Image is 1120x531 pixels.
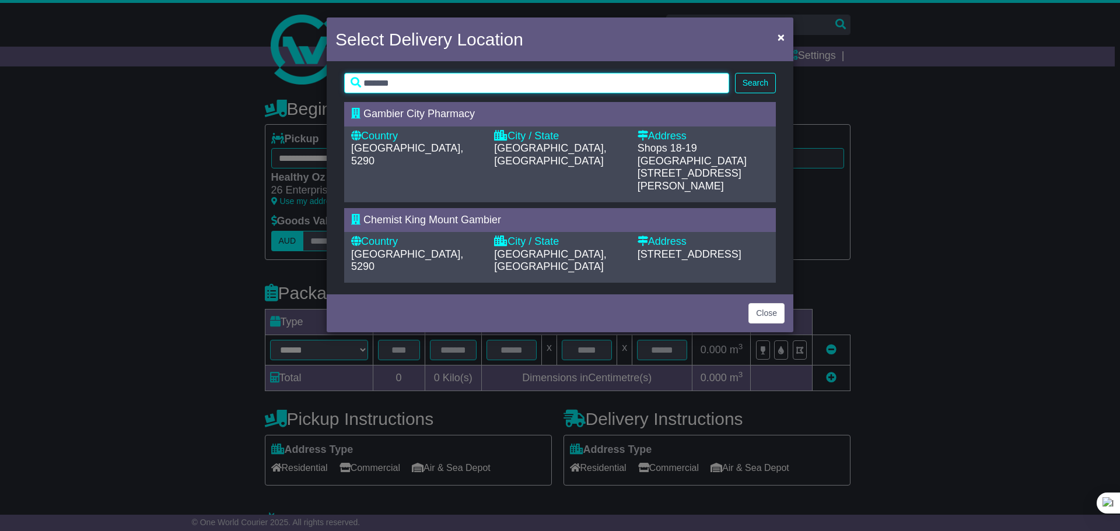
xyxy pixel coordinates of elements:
span: [STREET_ADDRESS][PERSON_NAME] [638,167,741,192]
span: [GEOGRAPHIC_DATA], 5290 [351,248,463,273]
span: [GEOGRAPHIC_DATA], [GEOGRAPHIC_DATA] [494,142,606,167]
span: [STREET_ADDRESS] [638,248,741,260]
span: Gambier City Pharmacy [363,108,475,119]
span: [GEOGRAPHIC_DATA], [GEOGRAPHIC_DATA] [494,248,606,273]
span: × [778,30,785,44]
div: Address [638,235,769,248]
div: Address [638,130,769,143]
span: Chemist King Mount Gambier [363,214,501,226]
button: Close [772,25,790,49]
span: [GEOGRAPHIC_DATA], 5290 [351,142,463,167]
div: City / State [494,235,625,248]
div: Country [351,235,482,248]
div: City / State [494,130,625,143]
span: Shops 18-19 [GEOGRAPHIC_DATA] [638,142,747,167]
div: Country [351,130,482,143]
button: Close [748,303,785,323]
button: Search [735,73,776,93]
h4: Select Delivery Location [335,26,523,52]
